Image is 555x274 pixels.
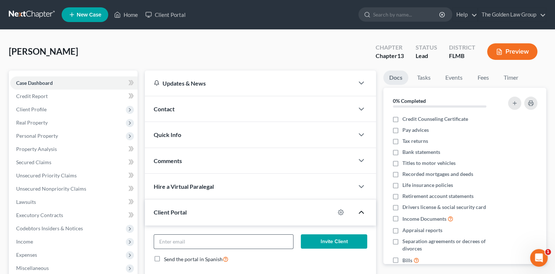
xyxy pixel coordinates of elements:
a: Lawsuits [10,195,138,209]
div: District [449,43,475,52]
span: Quick Info [154,131,181,138]
strong: 0% Completed [393,98,426,104]
a: Property Analysis [10,143,138,156]
a: Tasks [411,71,437,85]
a: Executory Contracts [10,209,138,222]
span: Income Documents [402,215,446,223]
span: Credit Counseling Certificate [402,115,468,123]
button: Invite Client [301,234,367,249]
a: Client Portal [142,8,189,21]
span: Comments [154,157,182,164]
span: Retirement account statements [402,192,474,200]
span: Bills [402,257,412,264]
iframe: Intercom live chat [530,249,548,267]
div: Updates & News [154,79,345,87]
span: [PERSON_NAME] [9,46,78,57]
div: Chapter [376,52,404,60]
span: Client Profile [16,106,47,112]
div: Status [416,43,437,52]
span: Recorded mortgages and deeds [402,170,473,178]
div: FLMB [449,52,475,60]
a: Unsecured Nonpriority Claims [10,182,138,195]
a: Home [110,8,142,21]
span: Secured Claims [16,159,51,165]
span: Tax returns [402,137,428,145]
span: Income [16,238,33,245]
input: Search by name... [373,8,440,21]
span: Contact [154,105,175,112]
a: Timer [498,71,524,85]
span: Credit Report [16,93,48,99]
span: Expenses [16,252,37,258]
span: 13 [397,52,404,59]
span: Property Analysis [16,146,57,152]
button: Preview [487,43,537,60]
input: Enter email [154,235,293,249]
a: Credit Report [10,90,138,103]
a: Events [439,71,468,85]
span: Pay advices [402,126,429,134]
span: New Case [77,12,101,18]
div: Chapter [376,43,404,52]
span: Miscellaneous [16,265,49,271]
a: Case Dashboard [10,76,138,90]
span: Bank statements [402,148,440,156]
span: Titles to motor vehicles [402,159,456,167]
span: Hire a Virtual Paralegal [154,183,214,190]
span: Executory Contracts [16,212,63,218]
span: Send the portal in Spanish [164,256,223,262]
a: Docs [383,71,408,85]
a: Unsecured Priority Claims [10,169,138,182]
span: Real Property [16,119,48,126]
a: Fees [471,71,495,85]
span: Unsecured Nonpriority Claims [16,185,86,192]
a: Help [453,8,477,21]
span: Drivers license & social security card [402,203,486,211]
span: Appraisal reports [402,227,442,234]
a: Secured Claims [10,156,138,169]
div: Lead [416,52,437,60]
span: Separation agreements or decrees of divorces [402,238,499,252]
span: 1 [545,249,551,255]
a: The Golden Law Group [478,8,546,21]
span: Life insurance policies [402,181,453,189]
span: Lawsuits [16,199,36,205]
span: Unsecured Priority Claims [16,172,77,179]
span: Codebtors Insiders & Notices [16,225,83,231]
span: Case Dashboard [16,80,53,86]
span: Personal Property [16,133,58,139]
span: Client Portal [154,209,187,216]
